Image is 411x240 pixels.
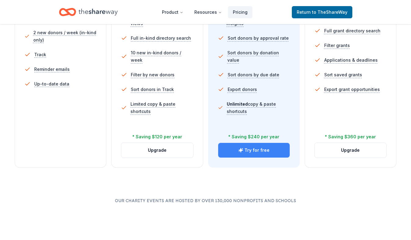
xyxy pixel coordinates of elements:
img: The Children's Hospital of Philadelphia [153,216,234,233]
span: Full grant directory search [324,27,380,35]
span: Applications & deadlines [324,56,378,64]
nav: Main [157,5,252,19]
button: Try for free [218,143,290,158]
a: Pricing [228,6,252,18]
span: Sort donors by due date [228,71,279,78]
a: Returnto TheShareWay [292,6,352,18]
div: * Saving $240 per year [228,133,279,140]
img: Leukemia & Lymphoma Society [89,216,141,233]
span: copy & paste shortcuts [227,101,276,114]
img: National PTA [309,216,340,233]
span: Reminder emails [34,66,70,73]
span: Sort saved grants [324,71,362,78]
span: Track [34,51,46,58]
span: Filter by new donors [131,71,174,78]
span: to TheShareWay [312,9,347,15]
span: Up-to-date data [34,80,69,88]
span: Limited copy & paste shortcuts [130,100,193,115]
a: Home [59,5,118,19]
span: Full in-kind directory search [131,35,191,42]
span: 10 new in-kind donors / week [131,49,193,64]
button: Upgrade [121,143,193,158]
span: Filter grants [324,42,350,49]
span: Export grant opportunities [324,86,380,93]
img: YMCA [15,216,37,233]
div: * Saving $360 per year [325,133,376,140]
span: Export donors [228,86,257,93]
span: Return [297,9,347,16]
span: 2 new donors / week (in-kind only) [33,29,97,44]
button: Product [157,6,188,18]
span: Sort donors by approval rate [228,35,289,42]
button: Resources [189,6,227,18]
img: Habitat for Humanity [247,216,297,233]
span: Sort donors in Track [131,86,174,93]
span: Sort donors by donation value [227,49,290,64]
button: Upgrade [315,143,386,158]
img: Smithsonian [352,216,390,233]
img: American Cancer Society [49,216,77,233]
div: * Saving $120 per year [132,133,182,140]
span: Unlimited [227,101,248,107]
p: Our charity events are hosted by over 130,000 nonprofits and schools [15,197,396,204]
